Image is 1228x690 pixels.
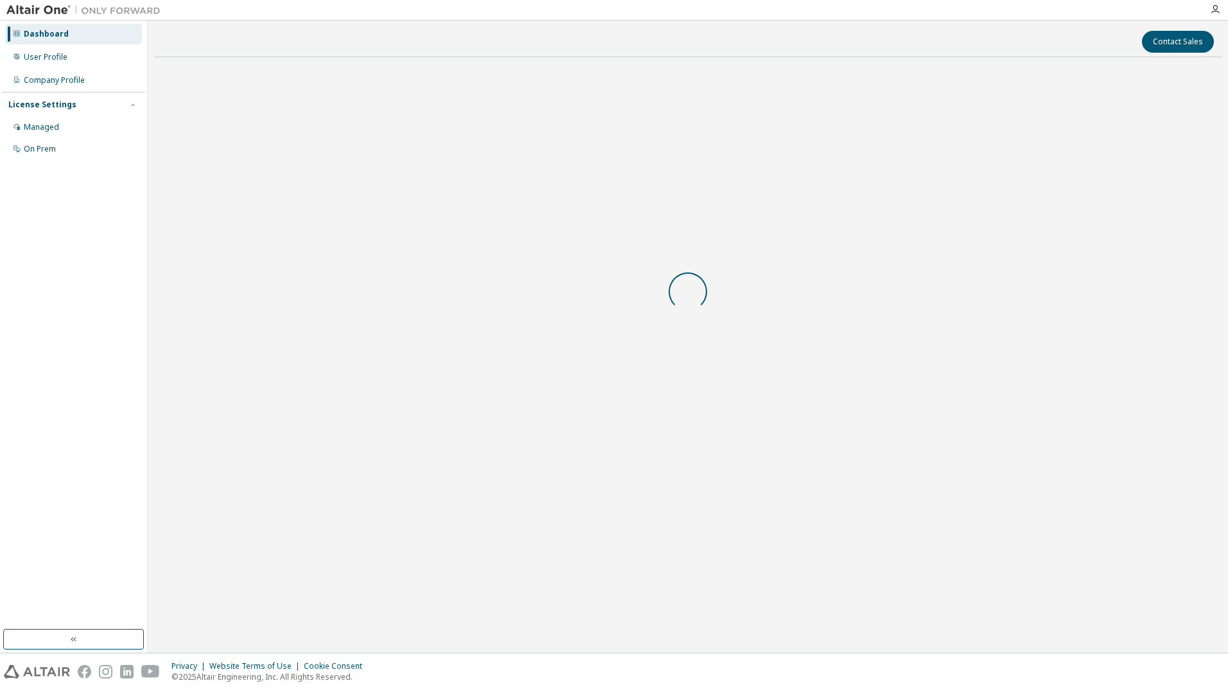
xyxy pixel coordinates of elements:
img: Altair One [6,4,167,17]
div: Privacy [171,661,209,671]
img: facebook.svg [78,665,91,678]
div: License Settings [8,100,76,110]
button: Contact Sales [1142,31,1214,53]
img: instagram.svg [99,665,112,678]
div: Cookie Consent [304,661,370,671]
div: On Prem [24,144,56,154]
div: User Profile [24,52,67,62]
div: Company Profile [24,75,85,85]
div: Managed [24,122,59,132]
div: Website Terms of Use [209,661,304,671]
div: Dashboard [24,29,69,39]
img: altair_logo.svg [4,665,70,678]
p: © 2025 Altair Engineering, Inc. All Rights Reserved. [171,671,370,682]
img: linkedin.svg [120,665,134,678]
img: youtube.svg [141,665,160,678]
